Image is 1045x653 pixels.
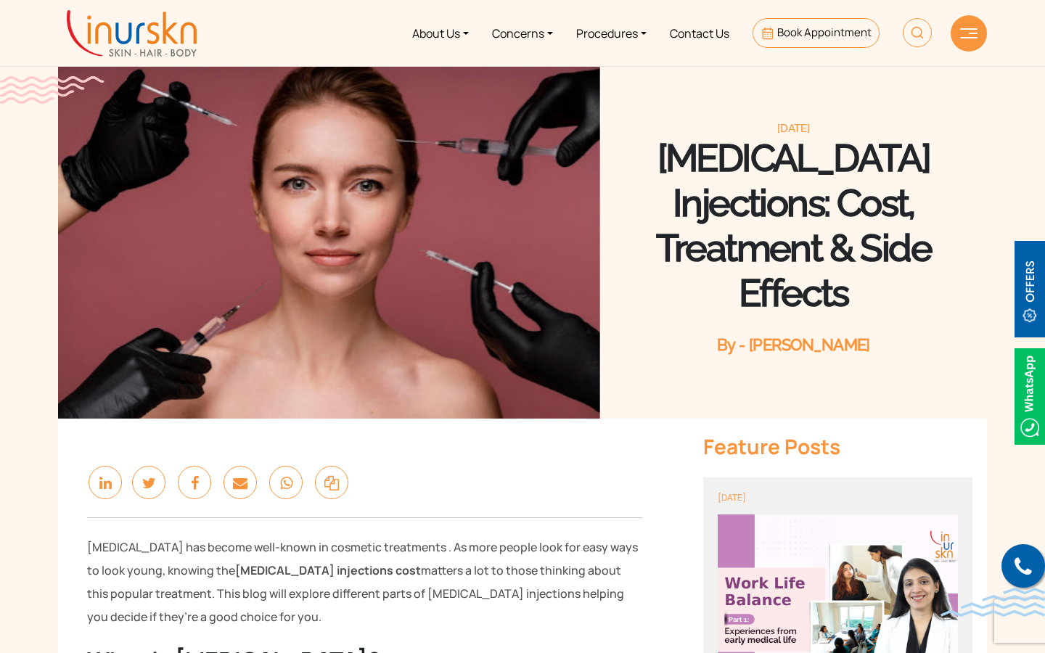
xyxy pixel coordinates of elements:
div: [DATE] [600,121,987,136]
h1: [MEDICAL_DATA] Injections: Cost, Treatment & Side Effects [600,136,987,316]
p: [MEDICAL_DATA] has become well-known in cosmetic treatments . As more people look for easy ways t... [87,535,642,628]
a: Concerns [480,6,565,60]
img: hamLine.svg [960,28,978,38]
a: Whatsappicon [1015,387,1045,403]
img: HeaderSearch [903,18,932,47]
img: poster [58,58,600,419]
img: inurskn-logo [67,10,197,57]
div: By - [PERSON_NAME] [600,334,987,356]
img: offerBt [1015,241,1045,337]
a: Contact Us [658,6,741,60]
span: Book Appointment [777,25,872,40]
div: Feature Posts [703,433,972,459]
a: About Us [401,6,480,60]
img: Whatsappicon [1015,348,1045,445]
strong: [MEDICAL_DATA] injections cost [235,562,421,578]
div: [DATE] [718,492,958,504]
a: Procedures [565,6,658,60]
img: bluewave [940,588,1045,617]
a: Book Appointment [753,18,880,48]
